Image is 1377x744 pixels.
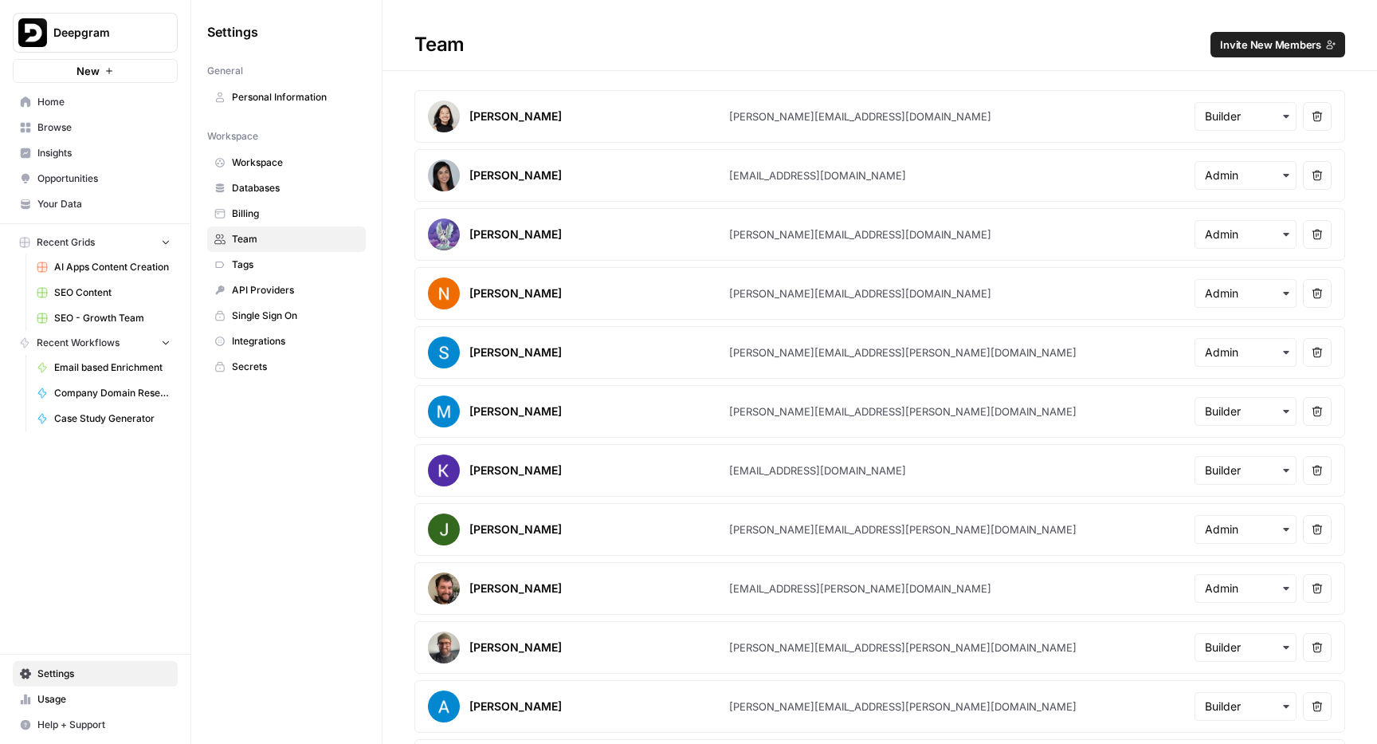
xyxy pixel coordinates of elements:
input: Admin [1205,226,1286,242]
span: Opportunities [37,171,171,186]
span: SEO - Growth Team [54,311,171,325]
span: Workspace [232,155,359,170]
div: [PERSON_NAME] [469,285,562,301]
span: Company Domain Researcher [54,386,171,400]
input: Builder [1205,463,1286,478]
a: Browse [13,115,178,140]
span: Recent Workflows [37,336,120,350]
input: Builder [1205,403,1286,419]
button: Workspace: Deepgram [13,13,178,53]
div: [PERSON_NAME][EMAIL_ADDRESS][DOMAIN_NAME] [729,108,991,124]
input: Admin [1205,344,1286,360]
button: Help + Support [13,712,178,738]
a: API Providers [207,278,366,303]
a: Databases [207,175,366,201]
span: Browse [37,120,171,135]
div: [PERSON_NAME] [469,344,562,360]
img: avatar [428,396,460,427]
div: [PERSON_NAME][EMAIL_ADDRESS][DOMAIN_NAME] [729,285,991,301]
span: Help + Support [37,718,171,732]
span: Workspace [207,129,258,144]
img: Deepgram Logo [18,18,47,47]
input: Admin [1205,581,1286,596]
a: Case Study Generator [29,406,178,431]
a: SEO - Growth Team [29,305,178,331]
span: AI Apps Content Creation [54,260,171,274]
div: [PERSON_NAME][EMAIL_ADDRESS][PERSON_NAME][DOMAIN_NAME] [729,640,1077,655]
div: [PERSON_NAME] [469,581,562,596]
img: avatar [428,691,460,722]
div: [EMAIL_ADDRESS][DOMAIN_NAME] [729,167,906,183]
img: avatar [428,159,460,191]
span: Home [37,95,171,109]
a: Personal Information [207,85,366,110]
span: Single Sign On [232,309,359,323]
span: Tags [232,258,359,272]
span: Invite New Members [1220,37,1321,53]
div: [PERSON_NAME] [469,463,562,478]
img: avatar [428,573,460,604]
button: Recent Workflows [13,331,178,355]
span: Usage [37,692,171,707]
span: Billing [232,207,359,221]
a: Single Sign On [207,303,366,329]
span: Insights [37,146,171,160]
span: SEO Content [54,285,171,300]
a: AI Apps Content Creation [29,254,178,280]
span: Settings [37,667,171,681]
button: Invite New Members [1210,32,1345,57]
div: [EMAIL_ADDRESS][PERSON_NAME][DOMAIN_NAME] [729,581,991,596]
span: General [207,64,243,78]
span: Case Study Generator [54,411,171,426]
span: Recent Grids [37,235,95,250]
a: Billing [207,201,366,226]
a: Home [13,89,178,115]
a: Your Data [13,191,178,217]
a: Workspace [207,150,366,175]
a: Secrets [207,354,366,380]
button: New [13,59,178,83]
img: avatar [428,632,460,663]
img: avatar [428,278,460,309]
span: Email based Enrichment [54,360,171,375]
div: [PERSON_NAME] [469,167,562,183]
div: [PERSON_NAME] [469,522,562,537]
div: [PERSON_NAME] [469,403,562,419]
div: [PERSON_NAME][EMAIL_ADDRESS][DOMAIN_NAME] [729,226,991,242]
span: API Providers [232,283,359,297]
button: Recent Grids [13,230,178,254]
img: avatar [428,337,460,368]
span: Deepgram [53,25,150,41]
div: [PERSON_NAME] [469,108,562,124]
span: Databases [232,181,359,195]
div: [PERSON_NAME][EMAIL_ADDRESS][PERSON_NAME][DOMAIN_NAME] [729,344,1077,360]
div: [PERSON_NAME][EMAIL_ADDRESS][PERSON_NAME][DOMAIN_NAME] [729,403,1077,419]
input: Admin [1205,167,1286,183]
a: SEO Content [29,280,178,305]
img: avatar [428,218,460,250]
img: avatar [428,455,460,486]
input: Admin [1205,522,1286,537]
div: [PERSON_NAME] [469,699,562,714]
div: [PERSON_NAME][EMAIL_ADDRESS][PERSON_NAME][DOMAIN_NAME] [729,522,1077,537]
a: Insights [13,140,178,166]
span: Team [232,232,359,246]
input: Builder [1205,108,1286,124]
a: Opportunities [13,166,178,191]
input: Builder [1205,640,1286,655]
div: [EMAIL_ADDRESS][DOMAIN_NAME] [729,463,906,478]
span: Personal Information [232,90,359,104]
div: Team [382,32,1377,57]
img: avatar [428,100,460,132]
span: Integrations [232,334,359,348]
a: Team [207,226,366,252]
a: Settings [13,661,178,687]
span: Secrets [232,360,359,374]
div: [PERSON_NAME] [469,226,562,242]
a: Tags [207,252,366,278]
span: Settings [207,22,258,41]
a: Company Domain Researcher [29,380,178,406]
input: Admin [1205,285,1286,301]
a: Email based Enrichment [29,355,178,380]
a: Integrations [207,329,366,354]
